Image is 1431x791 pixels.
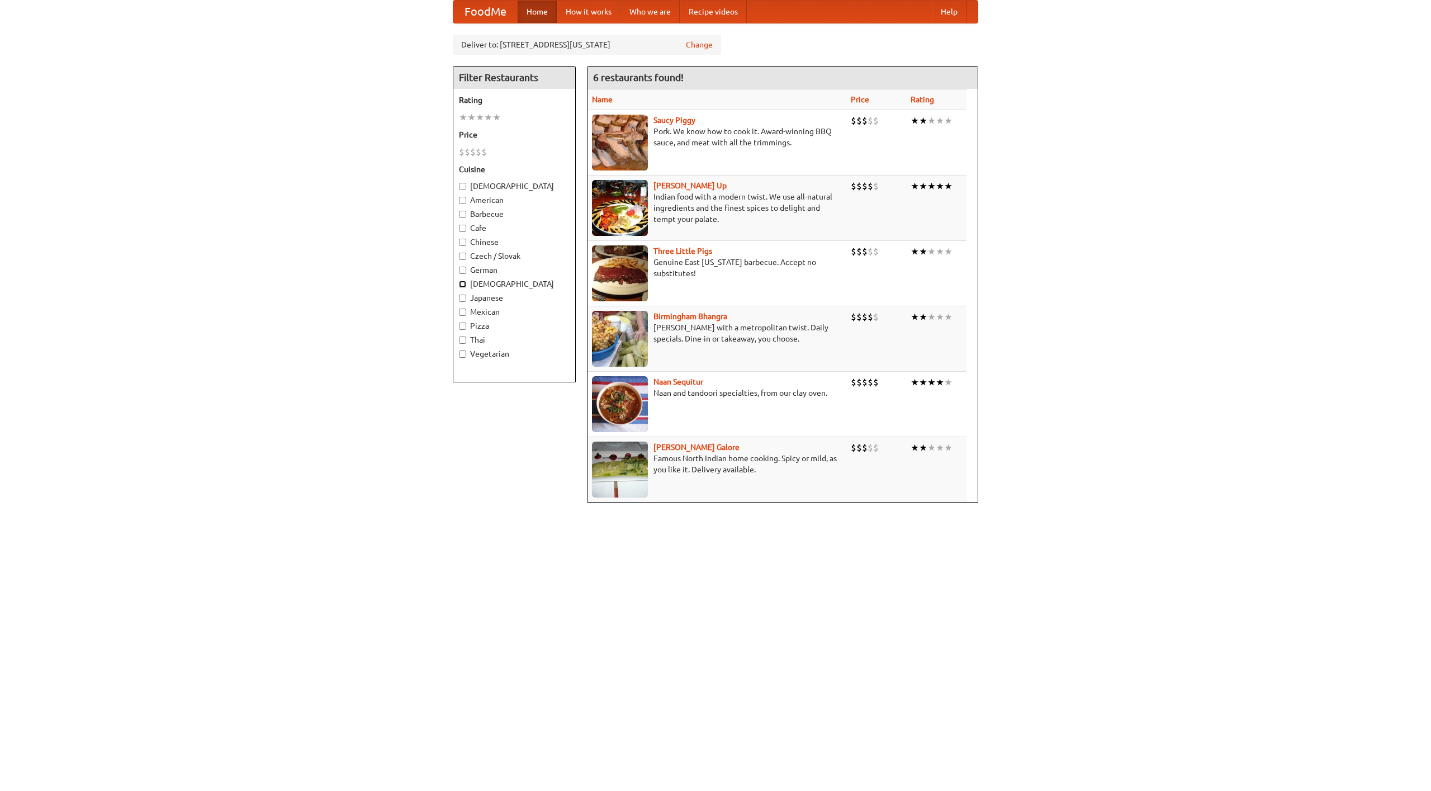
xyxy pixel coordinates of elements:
[459,337,466,344] input: Thai
[856,180,862,192] li: $
[459,181,570,192] label: [DEMOGRAPHIC_DATA]
[919,180,927,192] li: ★
[592,245,648,301] img: littlepigs.jpg
[868,311,873,323] li: $
[936,376,944,389] li: ★
[459,348,570,359] label: Vegetarian
[653,377,703,386] a: Naan Sequitur
[862,115,868,127] li: $
[653,116,695,125] b: Saucy Piggy
[653,312,727,321] b: Birmingham Bhangra
[653,443,740,452] b: [PERSON_NAME] Galore
[459,225,466,232] input: Cafe
[868,180,873,192] li: $
[936,311,944,323] li: ★
[927,245,936,258] li: ★
[911,311,919,323] li: ★
[459,239,466,246] input: Chinese
[592,387,842,399] p: Naan and tandoori specialties, from our clay oven.
[927,442,936,454] li: ★
[459,129,570,140] h5: Price
[476,111,484,124] li: ★
[459,350,466,358] input: Vegetarian
[911,376,919,389] li: ★
[459,183,466,190] input: [DEMOGRAPHIC_DATA]
[459,236,570,248] label: Chinese
[459,281,466,288] input: [DEMOGRAPHIC_DATA]
[459,209,570,220] label: Barbecue
[873,115,879,127] li: $
[592,180,648,236] img: curryup.jpg
[851,245,856,258] li: $
[862,311,868,323] li: $
[868,376,873,389] li: $
[592,191,842,225] p: Indian food with a modern twist. We use all-natural ingredients and the finest spices to delight ...
[851,115,856,127] li: $
[919,442,927,454] li: ★
[936,442,944,454] li: ★
[856,311,862,323] li: $
[459,250,570,262] label: Czech / Slovak
[484,111,492,124] li: ★
[592,442,648,498] img: currygalore.jpg
[592,95,613,104] a: Name
[592,322,842,344] p: [PERSON_NAME] with a metropolitan twist. Daily specials. Dine-in or takeaway, you choose.
[459,253,466,260] input: Czech / Slovak
[453,35,721,55] div: Deliver to: [STREET_ADDRESS][US_STATE]
[459,320,570,331] label: Pizza
[851,95,869,104] a: Price
[459,195,570,206] label: American
[459,146,465,158] li: $
[911,442,919,454] li: ★
[592,453,842,475] p: Famous North Indian home cooking. Spicy or mild, as you like it. Delivery available.
[653,181,727,190] a: [PERSON_NAME] Up
[459,264,570,276] label: German
[459,292,570,304] label: Japanese
[680,1,747,23] a: Recipe videos
[868,115,873,127] li: $
[459,309,466,316] input: Mexican
[459,222,570,234] label: Cafe
[911,115,919,127] li: ★
[459,94,570,106] h5: Rating
[481,146,487,158] li: $
[459,164,570,175] h5: Cuisine
[851,442,856,454] li: $
[944,442,953,454] li: ★
[459,306,570,318] label: Mexican
[459,334,570,345] label: Thai
[856,442,862,454] li: $
[592,376,648,432] img: naansequitur.jpg
[919,245,927,258] li: ★
[856,245,862,258] li: $
[620,1,680,23] a: Who we are
[936,180,944,192] li: ★
[453,1,518,23] a: FoodMe
[944,180,953,192] li: ★
[919,376,927,389] li: ★
[944,245,953,258] li: ★
[927,311,936,323] li: ★
[936,245,944,258] li: ★
[862,180,868,192] li: $
[873,245,879,258] li: $
[686,39,713,50] a: Change
[592,257,842,279] p: Genuine East [US_STATE] barbecue. Accept no substitutes!
[459,211,466,218] input: Barbecue
[873,376,879,389] li: $
[459,267,466,274] input: German
[932,1,966,23] a: Help
[476,146,481,158] li: $
[944,115,953,127] li: ★
[927,180,936,192] li: ★
[459,295,466,302] input: Japanese
[862,376,868,389] li: $
[518,1,557,23] a: Home
[944,311,953,323] li: ★
[459,323,466,330] input: Pizza
[467,111,476,124] li: ★
[851,180,856,192] li: $
[911,95,934,104] a: Rating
